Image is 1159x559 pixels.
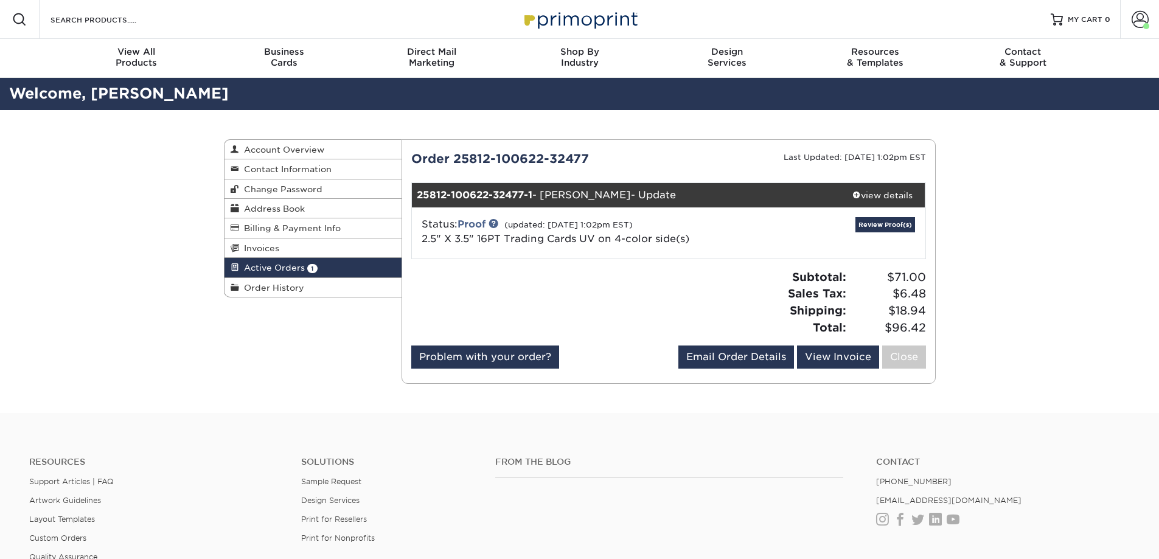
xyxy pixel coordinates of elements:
[301,477,361,486] a: Sample Request
[784,153,926,162] small: Last Updated: [DATE] 1:02pm EST
[224,278,402,297] a: Order History
[224,238,402,258] a: Invoices
[653,46,801,57] span: Design
[506,46,653,68] div: Industry
[788,286,846,300] strong: Sales Tax:
[876,457,1130,467] a: Contact
[63,39,211,78] a: View AllProducts
[224,140,402,159] a: Account Overview
[876,496,1022,505] a: [EMAIL_ADDRESS][DOMAIN_NAME]
[239,145,324,155] span: Account Overview
[1105,15,1110,24] span: 0
[358,46,506,68] div: Marketing
[239,204,305,214] span: Address Book
[63,46,211,68] div: Products
[949,46,1097,57] span: Contact
[506,46,653,57] span: Shop By
[813,321,846,334] strong: Total:
[63,46,211,57] span: View All
[949,39,1097,78] a: Contact& Support
[792,270,846,283] strong: Subtotal:
[239,164,332,174] span: Contact Information
[412,183,840,207] div: - [PERSON_NAME]- Update
[301,496,360,505] a: Design Services
[29,533,86,543] a: Custom Orders
[506,39,653,78] a: Shop ByIndustry
[422,233,689,245] a: 2.5" X 3.5" 16PT Trading Cards UV on 4-color side(s)
[301,515,367,524] a: Print for Resellers
[855,217,915,232] a: Review Proof(s)
[49,12,168,27] input: SEARCH PRODUCTS.....
[358,46,506,57] span: Direct Mail
[29,457,283,467] h4: Resources
[801,46,949,57] span: Resources
[850,302,926,319] span: $18.94
[653,39,801,78] a: DesignServices
[850,285,926,302] span: $6.48
[224,159,402,179] a: Contact Information
[519,6,641,32] img: Primoprint
[801,46,949,68] div: & Templates
[239,283,304,293] span: Order History
[29,515,95,524] a: Layout Templates
[1068,15,1102,25] span: MY CART
[239,263,305,273] span: Active Orders
[224,218,402,238] a: Billing & Payment Info
[224,179,402,199] a: Change Password
[850,319,926,336] span: $96.42
[402,150,669,168] div: Order 25812-100622-32477
[301,457,477,467] h4: Solutions
[876,477,952,486] a: [PHONE_NUMBER]
[840,183,925,207] a: view details
[239,184,322,194] span: Change Password
[797,345,879,369] a: View Invoice
[412,217,754,246] div: Status:
[495,457,843,467] h4: From the Blog
[850,269,926,286] span: $71.00
[29,496,101,505] a: Artwork Guidelines
[653,46,801,68] div: Services
[882,345,926,369] a: Close
[358,39,506,78] a: Direct MailMarketing
[790,304,846,317] strong: Shipping:
[224,199,402,218] a: Address Book
[210,46,358,68] div: Cards
[949,46,1097,68] div: & Support
[301,533,375,543] a: Print for Nonprofits
[417,189,532,201] strong: 25812-100622-32477-1
[504,220,633,229] small: (updated: [DATE] 1:02pm EST)
[210,39,358,78] a: BusinessCards
[458,218,486,230] a: Proof
[411,345,559,369] a: Problem with your order?
[307,264,318,273] span: 1
[239,223,341,233] span: Billing & Payment Info
[29,477,114,486] a: Support Articles | FAQ
[224,258,402,277] a: Active Orders 1
[210,46,358,57] span: Business
[840,189,925,201] div: view details
[678,345,794,369] a: Email Order Details
[239,243,279,253] span: Invoices
[801,39,949,78] a: Resources& Templates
